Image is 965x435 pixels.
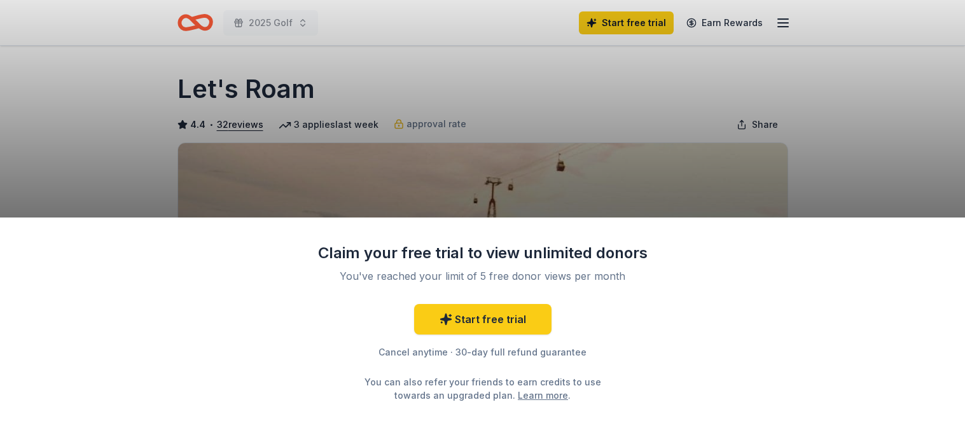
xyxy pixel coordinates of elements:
[317,345,648,360] div: Cancel anytime · 30-day full refund guarantee
[317,243,648,263] div: Claim your free trial to view unlimited donors
[518,389,568,402] a: Learn more
[353,375,613,402] div: You can also refer your friends to earn credits to use towards an upgraded plan. .
[414,304,552,335] a: Start free trial
[333,268,633,284] div: You've reached your limit of 5 free donor views per month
